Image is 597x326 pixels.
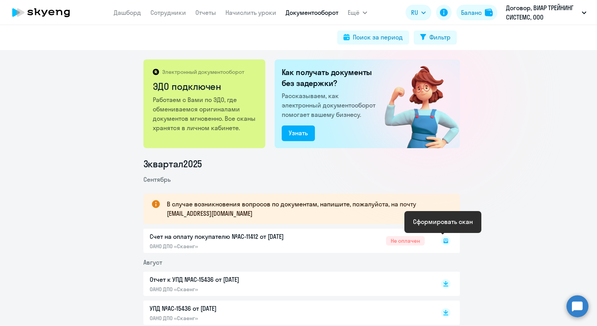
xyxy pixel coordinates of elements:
[150,286,314,293] p: ОАНО ДПО «Скаенг»
[411,8,418,17] span: RU
[337,30,409,45] button: Поиск за период
[289,128,308,138] div: Узнать
[461,8,482,17] div: Баланс
[414,30,457,45] button: Фильтр
[162,68,244,75] p: Электронный документооборот
[348,8,359,17] span: Ещё
[114,9,141,16] a: Дашборд
[429,32,450,42] div: Фильтр
[406,5,431,20] button: RU
[195,9,216,16] a: Отчеты
[153,95,257,133] p: Работаем с Вами по ЭДО, где обмениваемся оригиналами документов мгновенно. Все сканы хранятся в л...
[456,5,497,20] button: Балансbalance
[282,67,379,89] h2: Как получать документы без задержки?
[167,199,446,218] p: В случае возникновения вопросов по документам, напишите, пожалуйста, на почту [EMAIL_ADDRESS][DOM...
[372,59,460,148] img: connected
[150,304,425,322] a: УПД №AC-15436 от [DATE]ОАНО ДПО «Скаенг»
[150,304,314,313] p: УПД №AC-15436 от [DATE]
[506,3,579,22] p: Договор, ВИАР ТРЕЙНИНГ СИСТЕМС, ООО
[150,315,314,322] p: ОАНО ДПО «Скаенг»
[282,91,379,119] p: Рассказываем, как электронный документооборот помогает вашему бизнесу.
[282,125,315,141] button: Узнать
[143,158,460,170] li: 3 квартал 2025
[225,9,276,16] a: Начислить уроки
[150,275,314,284] p: Отчет к УПД №AC-15436 от [DATE]
[150,275,425,293] a: Отчет к УПД №AC-15436 от [DATE]ОАНО ДПО «Скаенг»
[353,32,403,42] div: Поиск за период
[143,176,171,183] span: Сентябрь
[150,9,186,16] a: Сотрудники
[143,258,162,266] span: Август
[348,5,367,20] button: Ещё
[286,9,338,16] a: Документооборот
[153,80,257,93] h2: ЭДО подключен
[413,217,473,226] div: Сформировать скан
[502,3,590,22] button: Договор, ВИАР ТРЕЙНИНГ СИСТЕМС, ООО
[485,9,493,16] img: balance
